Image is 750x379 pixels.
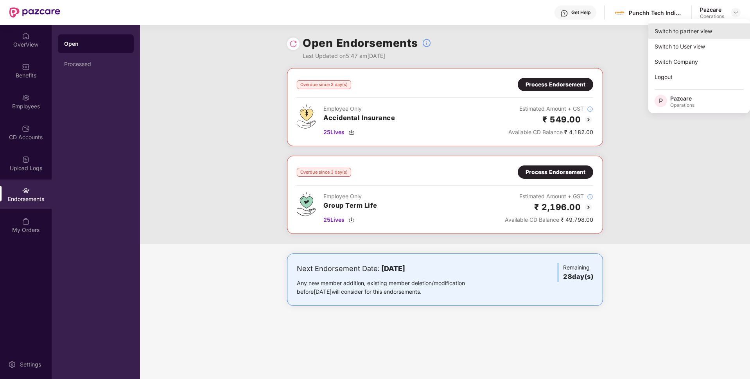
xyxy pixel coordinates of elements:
[526,168,585,176] div: Process Endorsement
[297,80,351,89] div: Overdue since 3 day(s)
[659,96,663,106] span: P
[584,203,593,212] img: svg+xml;base64,PHN2ZyBpZD0iQmFjay0yMHgyMCIgeG1sbnM9Imh0dHA6Ly93d3cudzMub3JnLzIwMDAvc3ZnIiB3aWR0aD...
[648,69,750,84] div: Logout
[629,9,684,16] div: Punchh Tech India Pvt Ltd (A PAR Technology Company)
[297,104,316,129] img: svg+xml;base64,PHN2ZyB4bWxucz0iaHR0cDovL3d3dy53My5vcmcvMjAwMC9zdmciIHdpZHRoPSI0OS4zMjEiIGhlaWdodD...
[648,23,750,39] div: Switch to partner view
[505,216,559,223] span: Available CD Balance
[22,217,30,225] img: svg+xml;base64,PHN2ZyBpZD0iTXlfT3JkZXJzIiBkYXRhLW5hbWU9Ik15IE9yZGVycyIgeG1sbnM9Imh0dHA6Ly93d3cudz...
[297,192,316,216] img: svg+xml;base64,PHN2ZyB4bWxucz0iaHR0cDovL3d3dy53My5vcmcvMjAwMC9zdmciIHdpZHRoPSI0Ny43MTQiIGhlaWdodD...
[22,94,30,102] img: svg+xml;base64,PHN2ZyBpZD0iRW1wbG95ZWVzIiB4bWxucz0iaHR0cDovL3d3dy53My5vcmcvMjAwMC9zdmciIHdpZHRoPS...
[563,272,593,282] h3: 28 day(s)
[64,61,127,67] div: Processed
[670,95,694,102] div: Pazcare
[558,263,593,282] div: Remaining
[700,6,724,13] div: Pazcare
[303,34,418,52] h1: Open Endorsements
[542,113,581,126] h2: ₹ 549.00
[508,128,593,137] div: ₹ 4,182.00
[534,201,581,214] h2: ₹ 2,196.00
[571,9,590,16] div: Get Help
[560,9,568,17] img: svg+xml;base64,PHN2ZyBpZD0iSGVscC0zMngzMiIgeG1sbnM9Imh0dHA6Ly93d3cudzMub3JnLzIwMDAvc3ZnIiB3aWR0aD...
[64,40,127,48] div: Open
[289,40,297,48] img: svg+xml;base64,PHN2ZyBpZD0iUmVsb2FkLTMyeDMyIiB4bWxucz0iaHR0cDovL3d3dy53My5vcmcvMjAwMC9zdmciIHdpZH...
[422,38,431,48] img: svg+xml;base64,PHN2ZyBpZD0iSW5mb18tXzMyeDMyIiBkYXRhLW5hbWU9IkluZm8gLSAzMngzMiIgeG1sbnM9Imh0dHA6Ly...
[22,187,30,194] img: svg+xml;base64,PHN2ZyBpZD0iRW5kb3JzZW1lbnRzIiB4bWxucz0iaHR0cDovL3d3dy53My5vcmcvMjAwMC9zdmciIHdpZH...
[505,216,593,224] div: ₹ 49,798.00
[648,54,750,69] div: Switch Company
[670,102,694,108] div: Operations
[587,194,593,200] img: svg+xml;base64,PHN2ZyBpZD0iSW5mb18tXzMyeDMyIiBkYXRhLW5hbWU9IkluZm8gLSAzMngzMiIgeG1sbnM9Imh0dHA6Ly...
[508,104,593,113] div: Estimated Amount + GST
[505,192,593,201] div: Estimated Amount + GST
[22,156,30,163] img: svg+xml;base64,PHN2ZyBpZD0iVXBsb2FkX0xvZ3MiIGRhdGEtbmFtZT0iVXBsb2FkIExvZ3MiIHhtbG5zPSJodHRwOi8vd3...
[584,115,593,124] img: svg+xml;base64,PHN2ZyBpZD0iQmFjay0yMHgyMCIgeG1sbnM9Imh0dHA6Ly93d3cudzMub3JnLzIwMDAvc3ZnIiB3aWR0aD...
[22,125,30,133] img: svg+xml;base64,PHN2ZyBpZD0iQ0RfQWNjb3VudHMiIGRhdGEtbmFtZT0iQ0QgQWNjb3VudHMiIHhtbG5zPSJodHRwOi8vd3...
[8,361,16,368] img: svg+xml;base64,PHN2ZyBpZD0iU2V0dGluZy0yMHgyMCIgeG1sbnM9Imh0dHA6Ly93d3cudzMub3JnLzIwMDAvc3ZnIiB3aW...
[323,104,395,113] div: Employee Only
[381,264,405,273] b: [DATE]
[587,106,593,112] img: svg+xml;base64,PHN2ZyBpZD0iSW5mb18tXzMyeDMyIiBkYXRhLW5hbWU9IkluZm8gLSAzMngzMiIgeG1sbnM9Imh0dHA6Ly...
[614,7,625,18] img: images.jpg
[526,80,585,89] div: Process Endorsement
[9,7,60,18] img: New Pazcare Logo
[348,129,355,135] img: svg+xml;base64,PHN2ZyBpZD0iRG93bmxvYWQtMzJ4MzIiIHhtbG5zPSJodHRwOi8vd3d3LnczLm9yZy8yMDAwL3N2ZyIgd2...
[508,129,563,135] span: Available CD Balance
[648,39,750,54] div: Switch to User view
[700,13,724,20] div: Operations
[323,128,344,137] span: 25 Lives
[297,168,351,177] div: Overdue since 3 day(s)
[323,216,344,224] span: 25 Lives
[348,217,355,223] img: svg+xml;base64,PHN2ZyBpZD0iRG93bmxvYWQtMzJ4MzIiIHhtbG5zPSJodHRwOi8vd3d3LnczLm9yZy8yMDAwL3N2ZyIgd2...
[18,361,43,368] div: Settings
[22,32,30,40] img: svg+xml;base64,PHN2ZyBpZD0iSG9tZSIgeG1sbnM9Imh0dHA6Ly93d3cudzMub3JnLzIwMDAvc3ZnIiB3aWR0aD0iMjAiIG...
[297,263,490,274] div: Next Endorsement Date:
[323,201,377,211] h3: Group Term Life
[323,113,395,123] h3: Accidental Insurance
[323,192,377,201] div: Employee Only
[733,9,739,16] img: svg+xml;base64,PHN2ZyBpZD0iRHJvcGRvd24tMzJ4MzIiIHhtbG5zPSJodHRwOi8vd3d3LnczLm9yZy8yMDAwL3N2ZyIgd2...
[303,52,431,60] div: Last Updated on 5:47 am[DATE]
[22,63,30,71] img: svg+xml;base64,PHN2ZyBpZD0iQmVuZWZpdHMiIHhtbG5zPSJodHRwOi8vd3d3LnczLm9yZy8yMDAwL3N2ZyIgd2lkdGg9Ij...
[297,279,490,296] div: Any new member addition, existing member deletion/modification before [DATE] will consider for th...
